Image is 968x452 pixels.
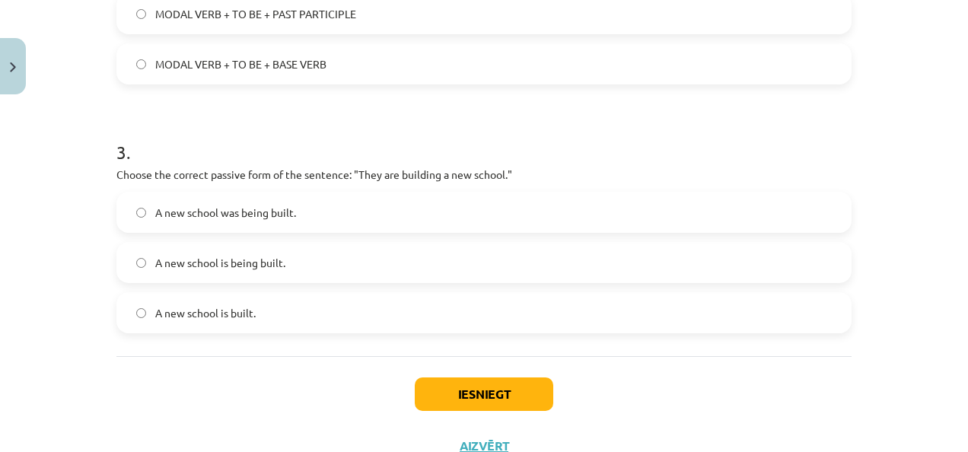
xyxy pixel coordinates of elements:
[136,9,146,19] input: MODAL VERB + TO BE + PAST PARTICIPLE
[136,308,146,318] input: A new school is built.
[10,62,16,72] img: icon-close-lesson-0947bae3869378f0d4975bcd49f059093ad1ed9edebbc8119c70593378902aed.svg
[155,305,256,321] span: A new school is built.
[155,6,356,22] span: MODAL VERB + TO BE + PAST PARTICIPLE
[155,255,285,271] span: A new school is being built.
[116,115,852,162] h1: 3 .
[136,208,146,218] input: A new school was being built.
[415,377,553,411] button: Iesniegt
[155,205,296,221] span: A new school was being built.
[116,167,852,183] p: Choose the correct passive form of the sentence: "They are building a new school."
[155,56,326,72] span: MODAL VERB + TO BE + BASE VERB
[136,258,146,268] input: A new school is being built.
[136,59,146,69] input: MODAL VERB + TO BE + BASE VERB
